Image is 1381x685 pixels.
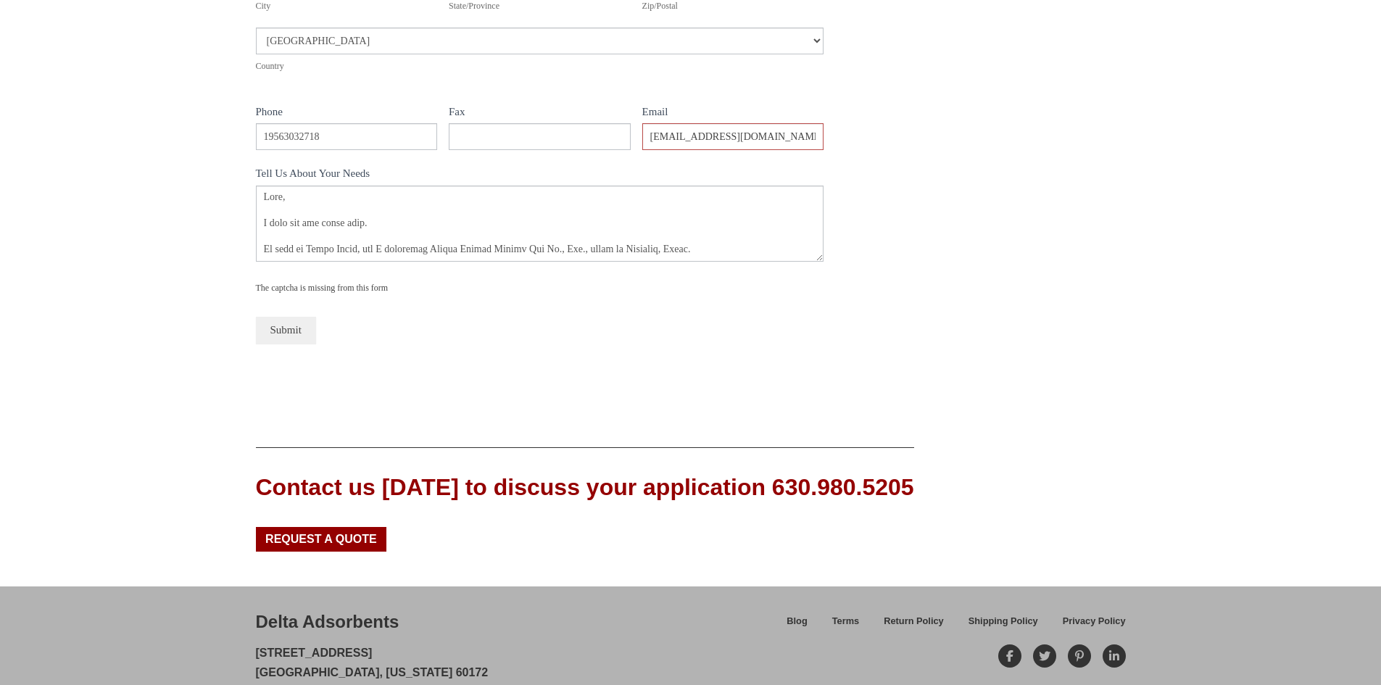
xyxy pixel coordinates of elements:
[256,471,914,504] div: Contact us [DATE] to discuss your application 630.980.5205
[256,527,387,552] a: Request a Quote
[265,534,377,545] span: Request a Quote
[449,103,631,124] label: Fax
[774,613,819,639] a: Blog
[832,617,859,626] span: Terms
[871,613,956,639] a: Return Policy
[956,613,1050,639] a: Shipping Policy
[256,103,438,124] label: Phone
[1050,613,1126,639] a: Privacy Policy
[969,617,1038,626] span: Shipping Policy
[256,317,316,344] button: Submit
[1063,617,1126,626] span: Privacy Policy
[256,610,399,634] div: Delta Adsorbents
[787,617,807,626] span: Blog
[256,59,824,73] div: Country
[256,165,824,186] label: Tell Us About Your Needs
[256,186,824,262] textarea: Lore, I dolo sit ame conse adip. El sedd ei Tempo Incid, utl E doloremag Aliqua Enimad Minimv Qui...
[642,103,824,124] label: Email
[820,613,871,639] a: Terms
[884,617,944,626] span: Return Policy
[256,281,824,295] div: The captcha is missing from this form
